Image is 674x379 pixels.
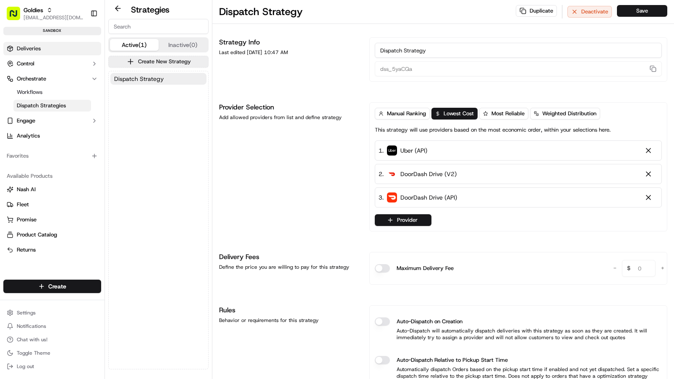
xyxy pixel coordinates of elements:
button: Manual Ranking [375,108,430,119]
a: Powered byPylon [59,208,102,214]
div: sandbox [3,27,101,35]
span: Toggle Theme [17,350,50,356]
div: 3 . [379,193,457,202]
button: Chat with us! [3,334,101,345]
button: Notifications [3,320,101,332]
span: Engage [17,117,35,125]
a: Dispatch Strategies [13,100,91,112]
a: Workflows [13,86,91,98]
span: Manual Ranking [387,110,426,117]
label: Maximum Delivery Fee [397,264,454,273]
button: Create New Strategy [108,56,209,67]
span: Log out [17,363,34,370]
div: 1 . [379,146,427,155]
span: Deliveries [17,45,41,52]
button: Returns [3,243,101,257]
span: Dispatch Strategy [114,75,164,83]
img: 9188753566659_6852d8bf1fb38e338040_72.png [18,80,33,95]
a: Nash AI [7,186,98,193]
h1: Strategy Info [219,37,359,47]
span: [DATE] [74,130,91,137]
a: Promise [7,216,98,223]
button: Most Reliable [479,108,528,119]
span: • [70,130,73,137]
img: Junifar Hidayat [8,122,22,135]
div: Available Products [3,169,101,183]
button: Start new chat [143,83,153,93]
button: Active (1) [110,39,159,51]
button: Goldies[EMAIL_ADDRESS][DOMAIN_NAME] [3,3,87,23]
div: Past conversations [8,109,56,116]
button: Deactivate [567,6,612,18]
button: Log out [3,361,101,372]
span: • [70,153,73,159]
img: uber-new-logo.jpeg [387,145,397,156]
span: [PERSON_NAME] [26,153,68,159]
a: Analytics [3,129,101,143]
button: Engage [3,114,101,127]
h1: Delivery Fees [219,252,359,262]
button: Provider [375,214,431,226]
div: Start new chat [38,80,138,88]
div: 2 . [379,169,457,179]
span: Product Catalog [17,231,57,239]
div: 💻 [71,188,78,195]
span: API Documentation [79,187,135,196]
a: Fleet [7,201,98,208]
input: Got a question? Start typing here... [22,54,151,63]
span: [DATE] [74,153,91,159]
h1: Dispatch Strategy [219,5,303,18]
span: Control [17,60,34,67]
span: Create [48,282,66,291]
img: 1736555255976-a54dd68f-1ca7-489b-9aae-adbdc363a1c4 [8,80,24,95]
button: [EMAIL_ADDRESS][DOMAIN_NAME] [24,14,84,21]
span: Notifications [17,323,46,330]
span: Knowledge Base [17,187,64,196]
span: Orchestrate [17,75,46,83]
span: [PERSON_NAME] [26,130,68,137]
button: Nash AI [3,183,101,196]
button: Goldies [24,6,43,14]
button: Create [3,280,101,293]
div: Last edited [DATE] 10:47 AM [219,49,359,56]
a: Product Catalog [7,231,98,239]
button: Product Catalog [3,228,101,241]
button: Duplicate [516,5,557,17]
p: Welcome 👋 [8,34,153,47]
button: Settings [3,307,101,319]
img: doordash_logo_red.png [387,192,397,202]
img: 1736555255976-a54dd68f-1ca7-489b-9aae-adbdc363a1c4 [17,153,24,160]
button: See all [130,107,153,117]
a: 💻API Documentation [68,184,138,199]
span: DoorDash Drive (V2) [400,170,457,178]
button: Toggle Theme [3,347,101,359]
p: This strategy will use providers based on the most economic order, within your selections here. [375,126,611,134]
img: Masood Aslam [8,145,22,158]
img: doordash_logo_v2.png [387,169,397,179]
div: We're available if you need us! [38,88,115,95]
span: Analytics [17,132,40,140]
span: Pylon [84,208,102,214]
span: Returns [17,246,36,254]
button: Dispatch Strategy [110,73,206,85]
input: Search [108,19,209,34]
span: Weighted Distribution [542,110,596,117]
span: Fleet [17,201,29,208]
div: 📗 [8,188,15,195]
span: Nash AI [17,186,36,193]
label: Auto-Dispatch on Creation [397,317,462,326]
span: Dispatch Strategies [17,102,66,109]
span: Lowest Cost [444,110,474,117]
button: Weighted Distribution [530,108,600,119]
h1: Rules [219,305,359,315]
h1: Provider Selection [219,102,359,112]
div: Behavior or requirements for this strategy [219,317,359,324]
a: Deliveries [3,42,101,55]
div: Add allowed providers from list and define strategy [219,114,359,121]
span: Chat with us! [17,336,47,343]
span: Settings [17,309,36,316]
h2: Strategies [131,4,170,16]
